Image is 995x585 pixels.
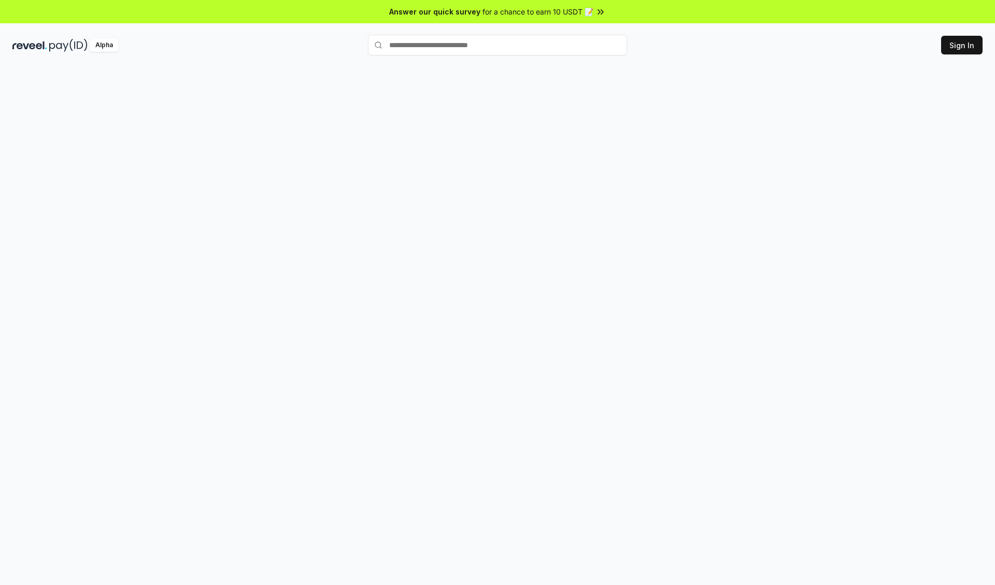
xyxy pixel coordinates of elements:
span: Answer our quick survey [389,6,480,17]
img: reveel_dark [12,39,47,52]
button: Sign In [941,36,983,54]
span: for a chance to earn 10 USDT 📝 [482,6,593,17]
div: Alpha [90,39,119,52]
img: pay_id [49,39,88,52]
